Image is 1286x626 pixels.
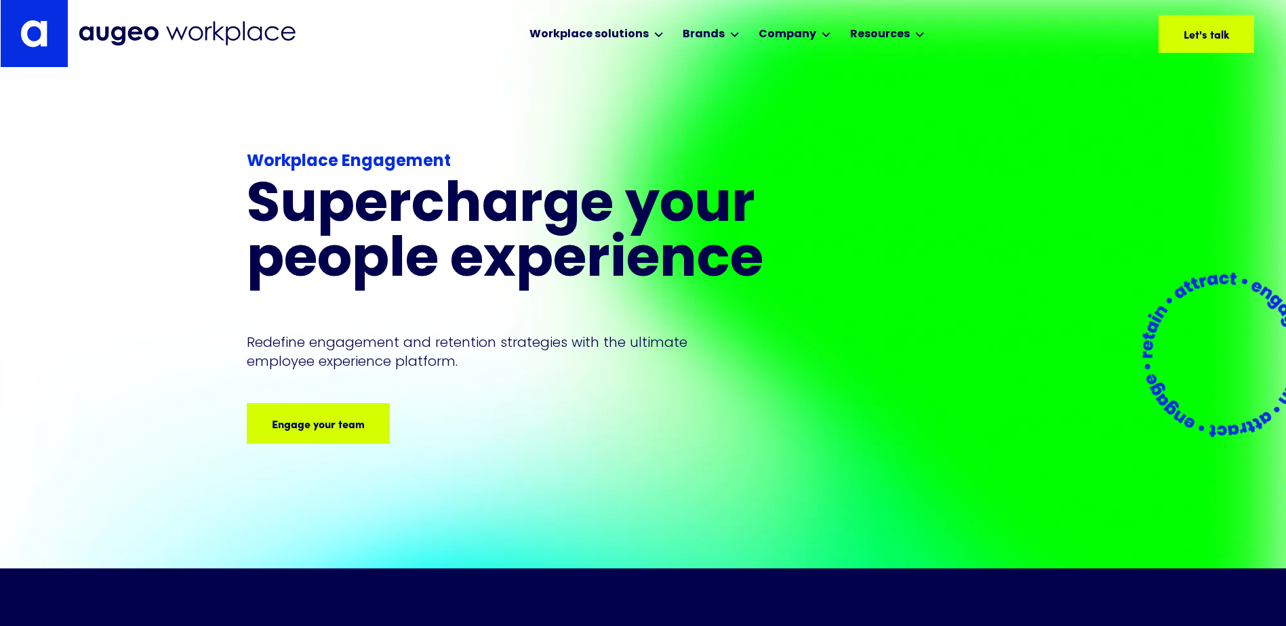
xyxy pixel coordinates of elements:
div: Workplace Engagement [247,150,832,174]
img: Augeo Workplace business unit full logo in mignight blue. [79,21,296,46]
div: Workplace solutions [529,26,649,43]
h1: Supercharge your people experience [247,180,832,289]
p: Redefine engagement and retention strategies with the ultimate employee experience platform. [247,333,713,371]
div: Resources [850,26,910,43]
img: Augeo's "a" monogram decorative logo in white. [20,20,47,47]
div: Company [759,26,816,43]
a: Engage your team [247,403,390,444]
a: Let's talk [1159,15,1254,53]
div: Brands [683,26,725,43]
